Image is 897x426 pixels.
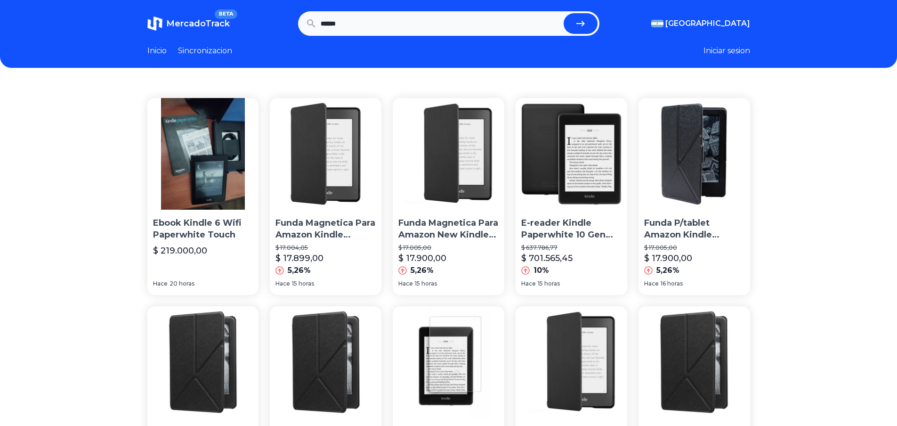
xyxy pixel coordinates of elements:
span: Hace [275,280,290,287]
p: 5,26% [288,265,311,276]
a: MercadoTrackBETA [147,16,230,31]
img: Funda Protector Origami Para Amazon Kindle Paperwhite 10 [270,306,381,418]
img: E-reader Kindle Paperwhite 10 Gen 32gb Negro 6 , A Pedido!! [516,98,627,210]
a: Ebook Kindle 6 Wifi Paperwhite TouchEbook Kindle 6 Wifi Paperwhite Touch$ 219.000,00Hace20 horas [147,98,259,295]
p: $ 637.786,77 [521,244,622,252]
p: $ 17.899,00 [275,252,323,265]
p: $ 17.900,00 [644,252,692,265]
a: Funda Magnetica Para Amazon Kindle Paperwhite 2018 10 GenFunda Magnetica Para Amazon Kindle Paper... [270,98,381,295]
p: $ 17.005,00 [398,244,499,252]
span: Hace [644,280,659,287]
img: Funda Origami Compatible Con Amazon Kindle Paperwhite 10 [147,306,259,418]
p: 10% [533,265,549,276]
button: Iniciar sesion [703,45,750,57]
p: $ 17.004,05 [275,244,376,252]
img: MercadoTrack [147,16,162,31]
span: Hace [521,280,536,287]
span: 20 horas [170,280,194,287]
a: Sincronizacion [178,45,232,57]
span: 15 horas [538,280,560,287]
p: Funda P/tablet Amazon Kindle Paperwhite 10 Gen 2018 Origami [644,217,744,241]
a: Inicio [147,45,167,57]
img: Funda Magnetica P/ Amazon Kindle Paperwhite 2021 11 Gen Slim [516,306,627,418]
a: Funda Magnetica Para Amazon New Kindle 10th 2019 6 Funda Magnetica Para Amazon New Kindle 10th 20... [393,98,504,295]
img: Funda Origami P/ Tablet Amazon Kindle Paperwhite 2021 Gen 11 [638,306,750,418]
p: Funda Magnetica Para Amazon New Kindle 10th 2019 6 [398,217,499,241]
span: BETA [215,9,237,19]
img: Funda Magnetica Para Amazon Kindle Paperwhite 2018 10 Gen [270,98,381,210]
span: Hace [153,280,168,287]
span: 15 horas [415,280,437,287]
p: $ 701.565,45 [521,252,573,265]
p: 5,26% [411,265,434,276]
p: $ 17.900,00 [398,252,446,265]
p: $ 17.005,00 [644,244,744,252]
p: E-reader Kindle Paperwhite 10 Gen 32gb Negro 6 , A Pedido!! [521,217,622,241]
img: Funda P/tablet Amazon Kindle Paperwhite 10 Gen 2018 Origami [638,98,750,210]
p: $ 219.000,00 [153,244,207,257]
img: Funda Magnetica Para Amazon New Kindle 10th 2019 6 [393,98,504,210]
img: Argentina [651,20,663,27]
p: 5,26% [656,265,679,276]
span: 15 horas [292,280,314,287]
button: [GEOGRAPHIC_DATA] [651,18,750,29]
a: Funda P/tablet Amazon Kindle Paperwhite 10 Gen 2018 Origami Funda P/tablet Amazon Kindle Paperwhi... [638,98,750,295]
span: Hace [398,280,413,287]
span: 16 horas [661,280,683,287]
a: E-reader Kindle Paperwhite 10 Gen 32gb Negro 6 , A Pedido!!E-reader Kindle Paperwhite 10 Gen 32gb... [516,98,627,295]
img: Film Protector Amazon Kindle Paperwhite 4 - 10ma Generacion [393,306,504,418]
img: Ebook Kindle 6 Wifi Paperwhite Touch [147,98,259,210]
span: [GEOGRAPHIC_DATA] [665,18,750,29]
span: MercadoTrack [166,18,230,29]
p: Funda Magnetica Para Amazon Kindle Paperwhite 2018 10 Gen [275,217,376,241]
p: Ebook Kindle 6 Wifi Paperwhite Touch [153,217,253,241]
